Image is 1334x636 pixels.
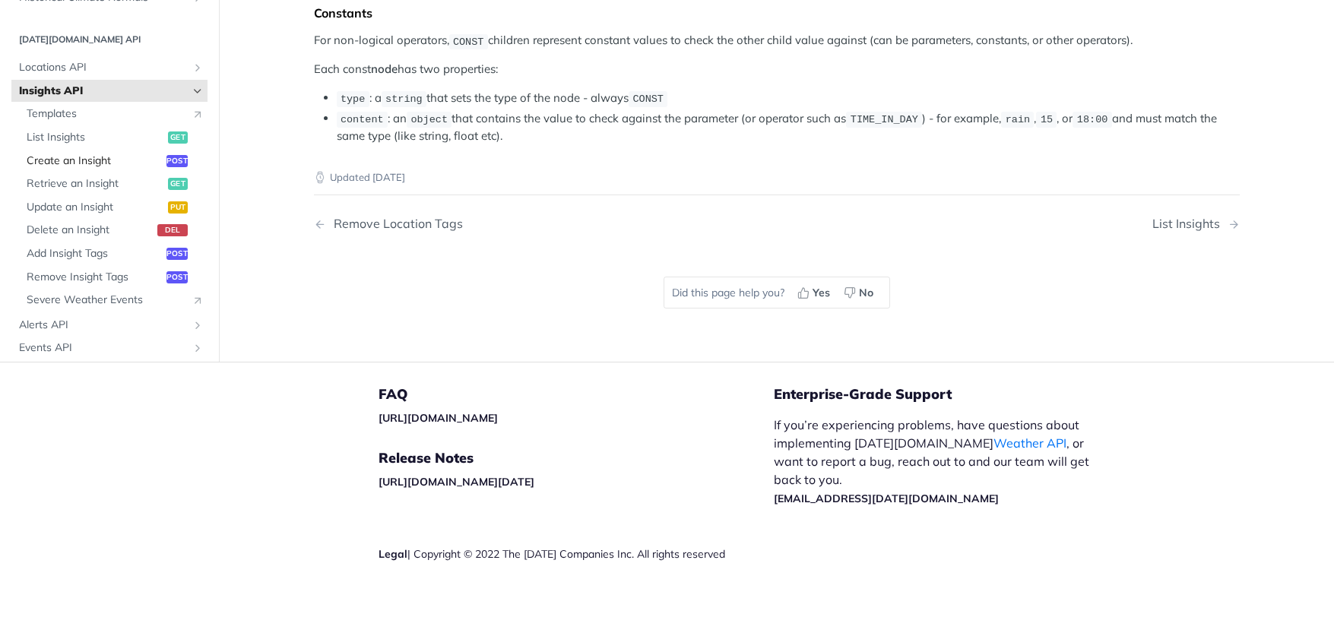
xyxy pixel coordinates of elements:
div: Constants [314,5,1240,21]
p: Updated [DATE] [314,170,1240,185]
a: Severe Weather EventsLink [19,290,208,312]
span: Create an Insight [27,153,163,169]
a: Add Insight Tagspost [19,242,208,265]
span: rain [1006,114,1030,125]
span: post [166,248,188,260]
span: Update an Insight [27,200,164,215]
span: 18:00 [1077,114,1108,125]
h5: Enterprise-Grade Support [774,385,1130,403]
button: No [838,281,882,304]
a: Next Page: List Insights [1152,217,1240,231]
span: Templates [27,107,184,122]
span: Events API [19,341,188,356]
a: Events APIShow subpages for Events API [11,337,208,360]
span: TIME_IN_DAY [851,114,918,125]
a: [URL][DOMAIN_NAME][DATE] [379,475,534,489]
div: Remove Location Tags [326,217,463,231]
span: get [168,179,188,191]
a: Custom Events APIShow subpages for Custom Events API [11,360,208,383]
button: Show subpages for Events API [192,343,204,355]
span: No [859,285,873,301]
li: : a that sets the type of the node - always [337,90,1240,107]
span: Alerts API [19,318,188,333]
a: Create an Insightpost [19,150,208,172]
a: Alerts APIShow subpages for Alerts API [11,314,208,337]
span: post [166,155,188,167]
i: Link [192,295,204,307]
a: Locations APIShow subpages for Locations API [11,57,208,80]
a: [URL][DOMAIN_NAME] [379,411,498,425]
span: type [341,93,365,105]
a: Previous Page: Remove Location Tags [314,217,711,231]
h5: FAQ [379,385,774,403]
span: string [385,93,423,105]
strong: node [371,62,398,76]
a: Delete an Insightdel [19,220,208,242]
a: TemplatesLink [19,103,208,126]
a: Legal [379,547,407,561]
span: Insights API [19,84,188,99]
h2: [DATE][DOMAIN_NAME] API [11,33,208,47]
span: Yes [813,285,830,301]
div: Did this page help you? [664,277,890,309]
div: List Insights [1152,217,1228,231]
span: Delete an Insight [27,223,154,239]
span: Add Insight Tags [27,246,163,261]
span: get [168,131,188,144]
span: CONST [453,36,484,47]
p: For non-logical operators, children represent constant values to check the other child value agai... [314,32,1240,49]
i: Link [192,109,204,121]
h5: Release Notes [379,449,774,467]
span: content [341,114,384,125]
span: put [168,201,188,214]
span: post [166,271,188,283]
li: : an that contains the value to check against the parameter (or operator such as ) - for example,... [337,110,1240,145]
div: | Copyright © 2022 The [DATE] Companies Inc. All rights reserved [379,546,774,562]
button: Show subpages for Locations API [192,62,204,74]
span: CONST [632,93,664,105]
span: List Insights [27,130,164,145]
p: If you’re experiencing problems, have questions about implementing [DATE][DOMAIN_NAME] , or want ... [774,416,1105,507]
p: Each const has two properties: [314,61,1240,78]
a: Update an Insightput [19,196,208,219]
span: Severe Weather Events [27,293,184,309]
span: del [157,225,188,237]
span: Locations API [19,61,188,76]
span: Remove Insight Tags [27,270,163,285]
nav: Pagination Controls [314,201,1240,246]
button: Yes [792,281,838,304]
span: object [410,114,448,125]
a: Weather API [993,435,1066,451]
span: 15 [1041,114,1053,125]
button: Show subpages for Alerts API [192,319,204,331]
span: Retrieve an Insight [27,177,164,192]
a: List Insightsget [19,126,208,149]
a: [EMAIL_ADDRESS][DATE][DOMAIN_NAME] [774,492,999,505]
a: Insights APIHide subpages for Insights API [11,80,208,103]
button: Hide subpages for Insights API [192,85,204,97]
a: Retrieve an Insightget [19,173,208,196]
a: Remove Insight Tagspost [19,266,208,289]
